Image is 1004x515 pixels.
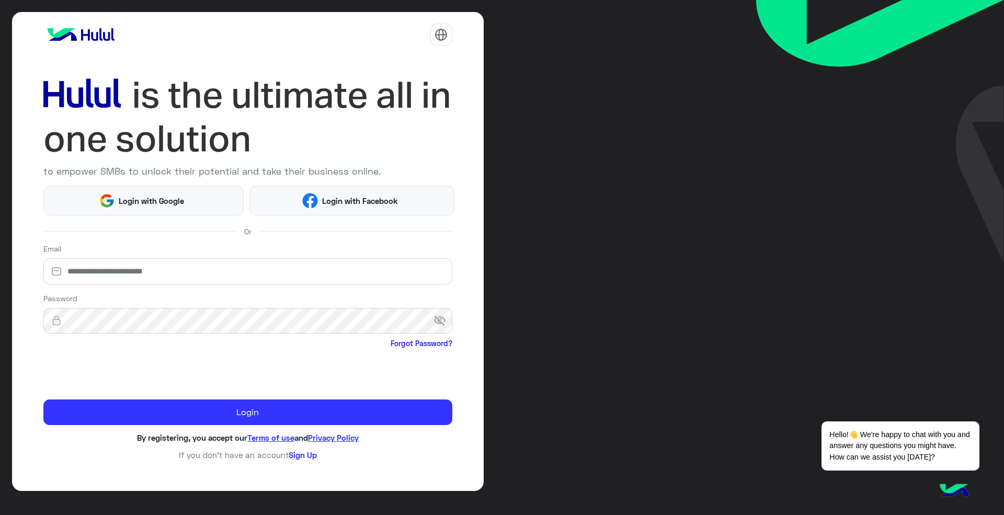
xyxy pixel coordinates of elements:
[308,433,359,442] a: Privacy Policy
[391,338,452,349] a: Forgot Password?
[433,312,452,330] span: visibility_off
[43,399,452,426] button: Login
[43,164,452,178] p: to empower SMBs to unlock their potential and take their business online.
[244,226,252,237] span: Or
[435,28,448,41] img: tab
[115,195,188,207] span: Login with Google
[302,193,318,209] img: Facebook
[43,243,61,254] label: Email
[43,266,70,277] img: email
[822,421,979,471] span: Hello!👋 We're happy to chat with you and answer any questions you might have. How can we assist y...
[43,24,119,45] img: logo
[289,450,317,460] a: Sign Up
[43,293,77,304] label: Password
[318,195,402,207] span: Login with Facebook
[43,186,244,215] button: Login with Google
[43,73,452,161] img: hululLoginTitle_EN.svg
[99,193,115,209] img: Google
[936,473,973,510] img: hulul-logo.png
[43,450,452,460] h6: If you don’t have an account
[294,433,308,442] span: and
[137,433,247,442] span: By registering, you accept our
[43,351,202,392] iframe: reCAPTCHA
[249,186,454,215] button: Login with Facebook
[247,433,294,442] a: Terms of use
[43,315,70,326] img: lock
